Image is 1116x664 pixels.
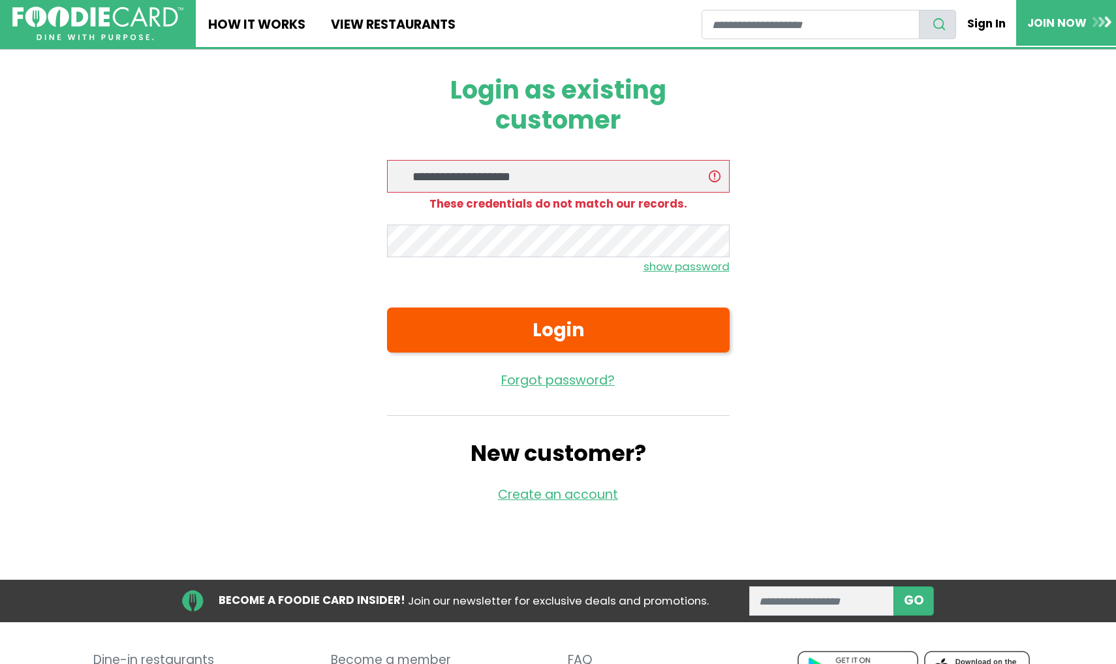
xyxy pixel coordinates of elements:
h1: Login as existing customer [387,75,730,135]
span: Join our newsletter for exclusive deals and promotions. [408,593,709,609]
button: Login [387,308,730,353]
input: restaurant search [702,10,919,39]
h2: New customer? [387,441,730,467]
img: FoodieCard; Eat, Drink, Save, Donate [12,7,183,41]
a: Sign In [956,9,1016,38]
button: search [919,10,957,39]
a: Create an account [498,486,618,503]
button: subscribe [893,586,934,616]
a: Forgot password? [387,372,730,390]
strong: BECOME A FOODIE CARD INSIDER! [219,592,405,608]
small: show password [643,259,730,274]
strong: These credentials do not match our records. [429,196,687,212]
input: enter email address [749,586,895,616]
